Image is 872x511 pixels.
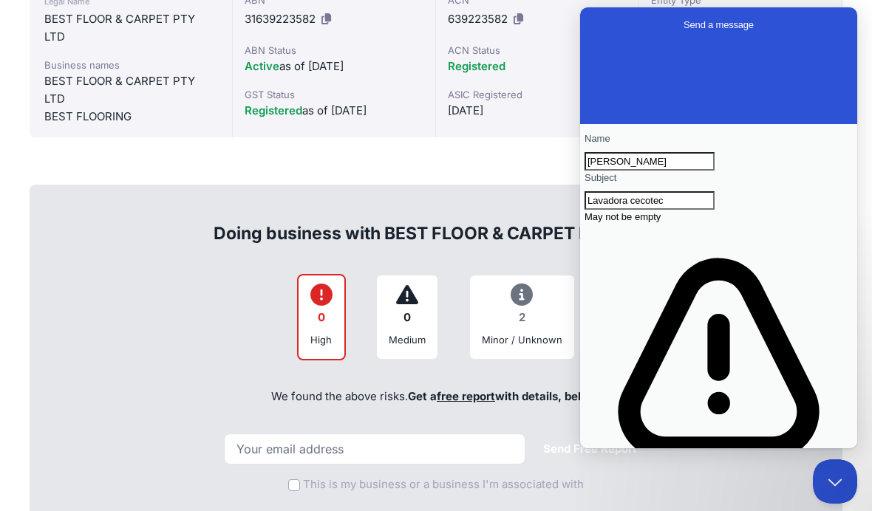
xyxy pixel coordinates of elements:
[44,72,217,108] div: BEST FLOOR & CARPET PTY LTD
[46,372,826,422] div: We found the above risks.
[482,303,562,332] div: 2
[245,58,423,75] div: as of [DATE]
[4,126,30,137] span: Name
[44,108,217,126] div: BEST FLOORING
[448,102,627,120] div: [DATE]
[408,389,601,403] span: Get a with details, below:
[448,87,627,102] div: ASIC Registered
[482,332,562,347] div: Minor / Unknown
[245,43,423,58] div: ABN Status
[245,12,316,26] a: 31639223582
[310,332,333,347] div: High
[44,58,217,72] div: Business names
[245,87,423,102] div: GST Status
[245,102,423,120] div: as of [DATE]
[437,389,495,403] a: free report
[448,12,508,26] span: 639223582
[310,303,333,332] div: 0
[813,459,857,504] iframe: Help Scout Beacon - Close
[389,332,426,347] div: Medium
[303,476,584,493] label: This is my business or a business I'm associated with
[389,303,426,332] div: 0
[245,59,279,73] span: Active
[448,43,627,58] div: ACN Status
[245,103,302,117] span: Registered
[44,10,217,46] div: BEST FLOOR & CARPET PTY LTD
[46,198,826,245] div: Doing business with BEST FLOOR & CARPET PTY LTD?
[4,204,81,215] span: May not be empty
[580,7,857,448] iframe: Help Scout Beacon - Live Chat, Contact Form, and Knowledge Base
[224,433,525,464] input: Your email address
[448,59,505,73] span: Registered
[4,165,36,176] span: Subject
[531,435,649,464] button: Send Free Report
